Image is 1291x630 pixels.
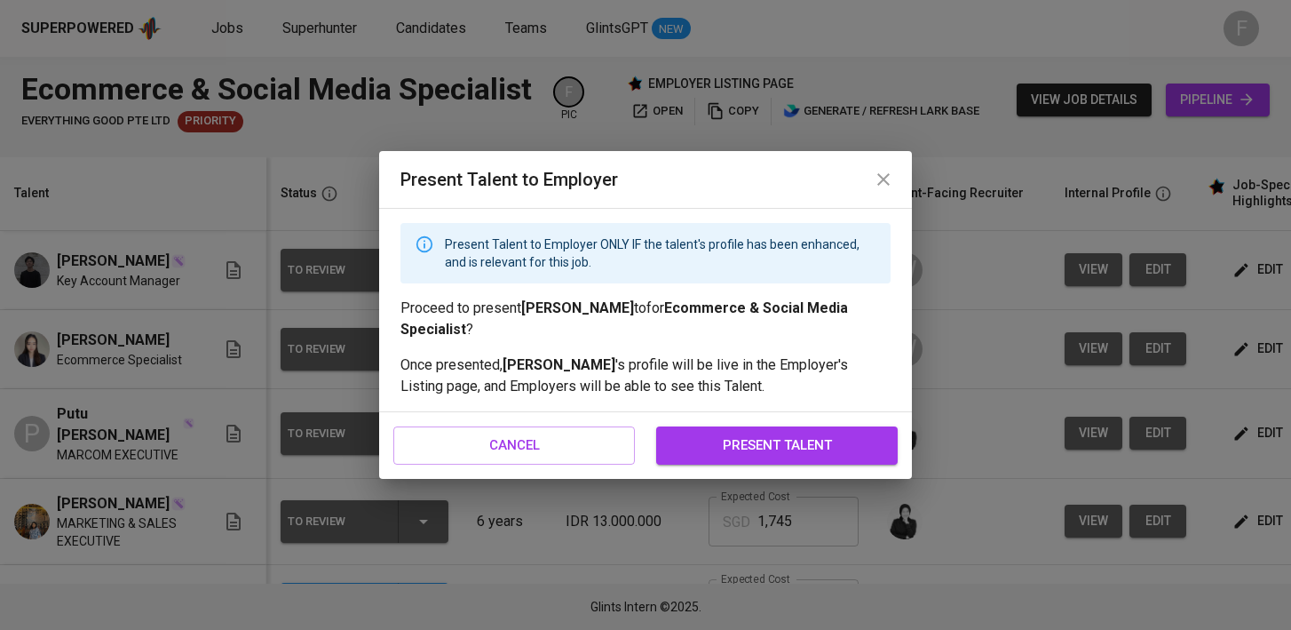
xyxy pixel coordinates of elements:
div: Present Talent to Employer ONLY IF the talent's profile has been enhanced, and is relevant for th... [445,228,876,278]
button: present talent [656,427,898,464]
span: present talent [676,434,878,457]
span: cancel [413,434,615,457]
strong: [PERSON_NAME] [503,356,615,373]
button: cancel [393,427,635,464]
p: Proceed to present to for ? [400,298,891,340]
button: close [862,158,905,201]
strong: [PERSON_NAME] [521,299,634,316]
p: Once presented, 's profile will be live in the Employer's Listing page, and Employers will be abl... [400,355,891,397]
h6: Present Talent to Employer [400,165,891,194]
